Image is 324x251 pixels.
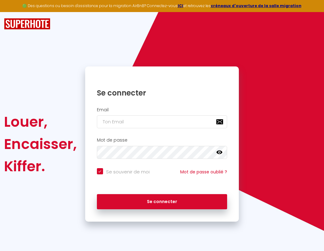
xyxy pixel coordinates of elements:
[97,115,227,128] input: Ton Email
[97,88,227,98] h1: Se connecter
[4,155,77,177] div: Kiffer.
[4,111,77,133] div: Louer,
[97,194,227,210] button: Se connecter
[4,133,77,155] div: Encaisser,
[97,107,227,113] h2: Email
[180,169,227,175] a: Mot de passe oublié ?
[211,3,301,8] a: créneaux d'ouverture de la salle migration
[97,138,227,143] h2: Mot de passe
[4,18,50,30] img: SuperHote logo
[178,3,183,8] a: ICI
